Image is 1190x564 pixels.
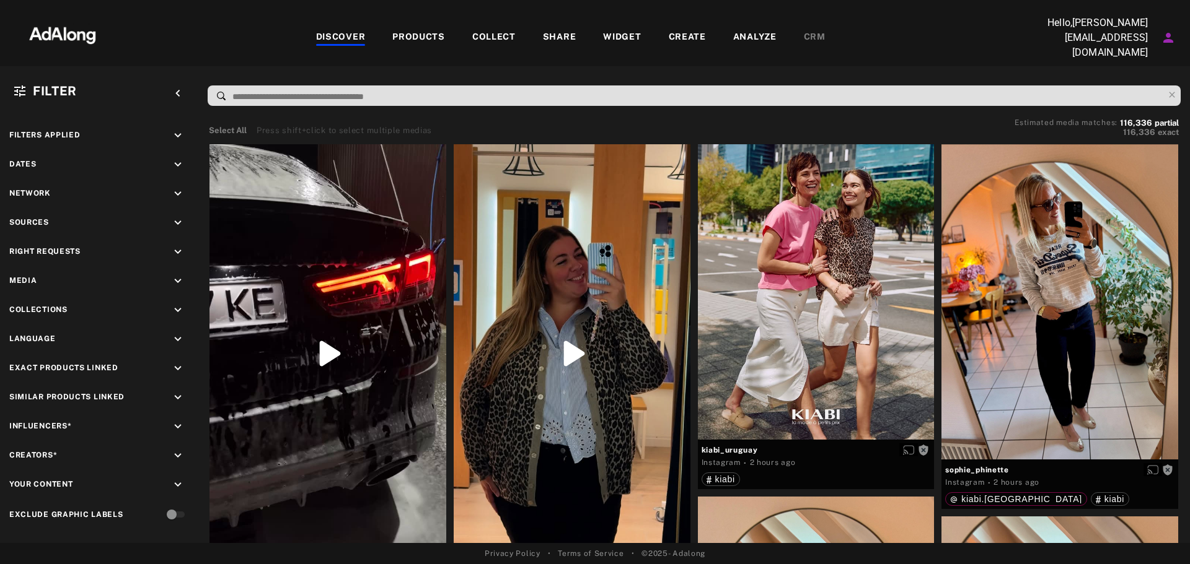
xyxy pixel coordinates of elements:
span: Your Content [9,480,73,488]
i: keyboard_arrow_down [171,420,185,433]
i: keyboard_arrow_down [171,449,185,462]
div: WIDGET [603,30,641,45]
span: Creators* [9,451,57,459]
div: Widget de chat [1128,505,1190,564]
span: Language [9,334,56,343]
i: keyboard_arrow_down [171,478,185,492]
div: Press shift+click to select multiple medias [257,124,432,137]
div: SHARE [543,30,576,45]
span: sophie_phinette [945,464,1175,475]
div: CREATE [669,30,706,45]
button: Account settings [1158,27,1179,48]
button: Select All [209,124,247,137]
span: 116,336 [1123,128,1155,137]
a: Privacy Policy [485,548,540,559]
span: 116,336 [1120,118,1152,128]
i: keyboard_arrow_down [171,129,185,142]
time: 2025-09-15T11:57:49.000Z [994,478,1039,487]
span: Sources [9,218,49,227]
span: kiabi.[GEOGRAPHIC_DATA] [961,494,1082,504]
span: Similar Products Linked [9,393,125,401]
span: · [744,458,747,468]
span: kiabi_uruguay [702,445,931,456]
div: ANALYZE [733,30,777,45]
i: keyboard_arrow_down [171,332,185,346]
a: Terms of Service [558,548,624,559]
i: keyboard_arrow_down [171,158,185,171]
span: Right Requests [9,247,81,256]
div: Instagram [702,457,741,468]
span: © 2025 - Adalong [641,548,705,559]
button: Enable diffusion on this media [1144,463,1162,476]
div: Exclude Graphic Labels [9,509,123,520]
span: Collections [9,305,68,314]
span: kiabi [1104,494,1124,504]
div: kiabi [1096,495,1124,503]
i: keyboard_arrow_down [171,245,185,259]
i: keyboard_arrow_down [171,216,185,230]
span: • [632,548,635,559]
i: keyboard_arrow_down [171,303,185,317]
span: Influencers* [9,422,71,430]
span: · [988,478,991,488]
span: Rights not requested [1162,465,1173,474]
span: Network [9,189,51,197]
div: kiabi.france [950,495,1082,503]
span: Estimated media matches: [1015,118,1117,127]
i: keyboard_arrow_down [171,391,185,404]
div: CRM [804,30,826,45]
span: • [548,548,551,559]
span: Filters applied [9,131,81,139]
button: Enable diffusion on this media [899,443,918,456]
iframe: Chat Widget [1128,505,1190,564]
div: PRODUCTS [392,30,445,45]
button: 116,336partial [1120,120,1179,126]
i: keyboard_arrow_left [171,87,185,100]
i: keyboard_arrow_down [171,362,185,375]
span: Dates [9,160,37,168]
div: Instagram [945,477,984,488]
span: Filter [33,84,77,98]
div: kiabi [707,475,735,484]
span: Media [9,276,37,285]
span: kiabi [715,474,735,484]
i: keyboard_arrow_down [171,187,185,201]
div: DISCOVER [316,30,366,45]
button: 116,336exact [1015,126,1179,139]
time: 2025-09-15T12:30:08.000Z [750,458,796,467]
span: Exact Products Linked [9,363,118,372]
i: keyboard_arrow_down [171,274,185,288]
p: Hello, [PERSON_NAME][EMAIL_ADDRESS][DOMAIN_NAME] [1024,15,1148,60]
div: COLLECT [472,30,516,45]
span: Rights not requested [918,445,929,454]
img: 63233d7d88ed69de3c212112c67096b6.png [8,15,117,53]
